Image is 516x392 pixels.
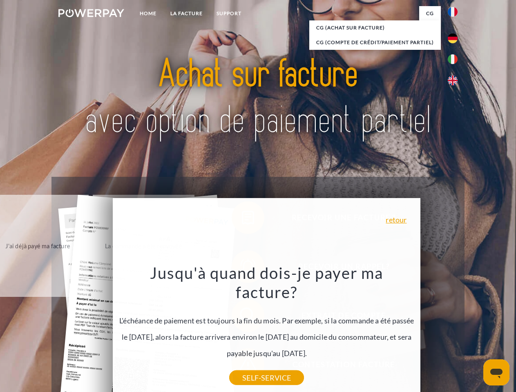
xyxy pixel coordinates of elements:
[386,216,407,223] a: retour
[309,20,441,35] a: CG (achat sur facture)
[448,54,458,64] img: it
[78,39,438,156] img: title-powerpay_fr.svg
[133,6,163,21] a: Home
[210,6,248,21] a: Support
[118,263,416,378] div: L'échéance de paiement est toujours la fin du mois. Par exemple, si la commande a été passée le [...
[98,240,190,251] div: La commande a été renvoyée
[118,263,416,302] h3: Jusqu'à quand dois-je payer ma facture?
[448,33,458,43] img: de
[229,370,304,385] a: SELF-SERVICE
[58,9,124,17] img: logo-powerpay-white.svg
[309,35,441,50] a: CG (Compte de crédit/paiement partiel)
[483,359,509,385] iframe: Bouton de lancement de la fenêtre de messagerie
[163,6,210,21] a: LA FACTURE
[448,76,458,85] img: en
[419,6,441,21] a: CG
[448,7,458,17] img: fr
